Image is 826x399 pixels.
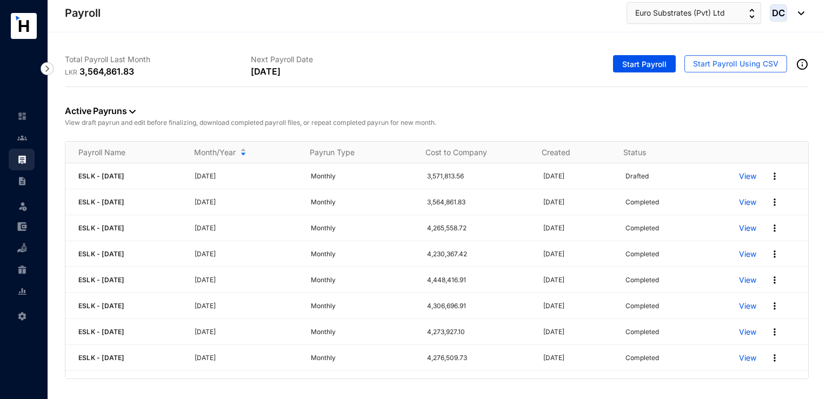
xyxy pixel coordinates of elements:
th: Status [610,142,723,163]
img: up-down-arrow.74152d26bf9780fbf563ca9c90304185.svg [749,9,755,18]
p: Completed [625,249,659,260]
a: View [739,197,756,208]
p: View draft payrun and edit before finalizing, download completed payroll files, or repeat complet... [65,117,809,128]
p: [DATE] [195,275,298,285]
span: ESLK - [DATE] [78,224,124,232]
p: 4,306,696.91 [427,301,530,311]
span: Euro Substrates (Pvt) Ltd [635,7,725,19]
p: Payroll [65,5,101,21]
th: Cost to Company [412,142,528,163]
li: Contacts [9,127,35,149]
p: Monthly [311,327,414,337]
img: contract-unselected.99e2b2107c0a7dd48938.svg [17,176,27,186]
p: [DATE] [543,249,612,260]
th: Payrun Type [297,142,412,163]
p: 4,265,558.72 [427,223,530,234]
img: more.27664ee4a8faa814348e188645a3c1fc.svg [769,197,780,208]
span: ESLK - [DATE] [78,354,124,362]
p: [DATE] [543,378,612,389]
p: 3,564,861.83 [79,65,134,78]
a: View [739,353,756,363]
p: 3,571,813.56 [427,171,530,182]
span: ESLK - [DATE] [78,250,124,258]
p: 4,455,797.75 [427,378,530,389]
a: View [739,223,756,234]
p: [DATE] [195,223,298,234]
p: Completed [625,197,659,208]
button: Start Payroll Using CSV [684,55,787,72]
p: [DATE] [543,301,612,311]
img: more.27664ee4a8faa814348e188645a3c1fc.svg [769,353,780,363]
p: Monthly [311,301,414,311]
p: 4,448,416.91 [427,275,530,285]
p: [DATE] [195,378,298,389]
p: [DATE] [251,65,280,78]
th: Payroll Name [65,142,181,163]
a: View [739,378,756,389]
img: more.27664ee4a8faa814348e188645a3c1fc.svg [769,378,780,389]
p: 4,276,509.73 [427,353,530,363]
a: View [739,171,756,182]
img: more.27664ee4a8faa814348e188645a3c1fc.svg [769,301,780,311]
p: [DATE] [195,171,298,182]
p: [DATE] [543,275,612,285]
li: Reports [9,281,35,302]
span: ESLK - [DATE] [78,172,124,180]
a: Active Payruns [65,105,136,116]
span: Month/Year [194,147,236,158]
a: View [739,327,756,337]
img: settings-unselected.1febfda315e6e19643a1.svg [17,311,27,321]
span: ESLK - [DATE] [78,276,124,284]
p: Monthly [311,171,414,182]
p: Monthly [311,353,414,363]
img: expense-unselected.2edcf0507c847f3e9e96.svg [17,222,27,231]
p: [DATE] [195,249,298,260]
p: Completed [625,223,659,234]
th: Created [529,142,610,163]
p: Next Payroll Date [251,54,437,65]
span: ESLK - [DATE] [78,302,124,310]
li: Home [9,105,35,127]
p: View [739,249,756,260]
img: home-unselected.a29eae3204392db15eaf.svg [17,111,27,121]
p: Monthly [311,249,414,260]
a: View [739,301,756,311]
img: payroll.289672236c54bbec4828.svg [17,155,27,164]
img: leave-unselected.2934df6273408c3f84d9.svg [17,201,28,211]
p: [DATE] [543,353,612,363]
p: [DATE] [195,327,298,337]
li: Loan [9,237,35,259]
span: DC [772,9,785,18]
button: Euro Substrates (Pvt) Ltd [627,2,761,24]
img: dropdown-black.8e83cc76930a90b1a4fdb6d089b7bf3a.svg [129,110,136,114]
p: [DATE] [543,197,612,208]
img: more.27664ee4a8faa814348e188645a3c1fc.svg [769,223,780,234]
img: gratuity-unselected.a8c340787eea3cf492d7.svg [17,265,27,275]
span: Start Payroll [622,59,667,70]
p: View [739,275,756,285]
p: 4,273,927.10 [427,327,530,337]
p: Drafted [625,171,649,182]
p: 4,230,367.42 [427,249,530,260]
img: dropdown-black.8e83cc76930a90b1a4fdb6d089b7bf3a.svg [792,11,804,15]
p: [DATE] [543,223,612,234]
p: Completed [625,301,659,311]
p: Completed [625,353,659,363]
img: info-outined.c2a0bb1115a2853c7f4cb4062ec879bc.svg [796,58,809,71]
p: [DATE] [543,327,612,337]
p: Completed [625,275,659,285]
p: Monthly [311,223,414,234]
span: ESLK - [DATE] [78,198,124,206]
p: 3,564,861.83 [427,197,530,208]
img: more.27664ee4a8faa814348e188645a3c1fc.svg [769,327,780,337]
p: Monthly [311,275,414,285]
li: Expenses [9,216,35,237]
img: more.27664ee4a8faa814348e188645a3c1fc.svg [769,275,780,285]
span: ESLK - [DATE] [78,328,124,336]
